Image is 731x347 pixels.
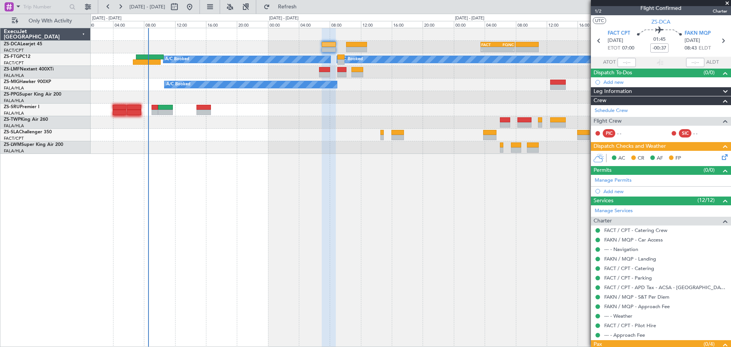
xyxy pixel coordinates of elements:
[166,79,190,90] div: A/C Booked
[594,69,632,77] span: Dispatch To-Dos
[481,47,498,52] div: -
[4,42,21,46] span: ZS-DCA
[4,67,54,72] a: ZS-LMFNextant 400XTi
[4,142,21,147] span: ZS-LWM
[455,15,484,22] div: [DATE] - [DATE]
[578,21,608,28] div: 16:00
[268,21,299,28] div: 00:00
[20,18,80,24] span: Only With Activity
[593,17,606,24] button: UTC
[604,332,645,338] a: --- - Approach Fee
[603,129,615,138] div: PIC
[704,166,715,174] span: (0/0)
[594,142,666,151] span: Dispatch Checks and Weather
[617,130,634,137] div: - -
[165,54,189,65] div: A/C Booked
[516,21,547,28] div: 08:00
[653,36,666,43] span: 01:45
[271,4,303,10] span: Refresh
[4,73,24,78] a: FALA/HLA
[4,142,63,147] a: ZS-LWMSuper King Air 200
[618,155,625,162] span: AC
[4,105,39,109] a: ZS-SRUPremier I
[594,166,611,175] span: Permits
[269,15,298,22] div: [DATE] - [DATE]
[685,45,697,52] span: 08:43
[604,227,667,233] a: FACT / CPT - Catering Crew
[4,136,24,141] a: FACT/CPT
[4,98,24,104] a: FALA/HLA
[299,21,330,28] div: 04:00
[608,30,630,37] span: FACT CPT
[206,21,237,28] div: 16:00
[595,207,633,215] a: Manage Services
[604,313,632,319] a: --- - Weather
[604,256,656,262] a: FAKN / MQP - Landing
[260,1,306,13] button: Refresh
[4,80,51,84] a: ZS-MIGHawker 900XP
[657,155,663,162] span: AF
[604,303,670,310] a: FAKN / MQP - Approach Fee
[113,21,144,28] div: 04:00
[144,21,175,28] div: 08:00
[339,54,363,65] div: A/C Booked
[547,21,578,28] div: 12:00
[594,96,607,105] span: Crew
[4,92,19,97] span: ZS-PPG
[622,45,634,52] span: 07:00
[4,54,30,59] a: ZS-FTGPC12
[685,37,700,45] span: [DATE]
[699,45,711,52] span: ELDT
[92,15,121,22] div: [DATE] - [DATE]
[129,3,165,10] span: [DATE] - [DATE]
[679,129,691,138] div: SIC
[237,21,268,28] div: 20:00
[4,110,24,116] a: FALA/HLA
[4,67,20,72] span: ZS-LMF
[603,79,727,85] div: Add new
[594,87,632,96] span: Leg Information
[4,130,19,134] span: ZS-SLA
[8,15,83,27] button: Only With Activity
[675,155,681,162] span: FP
[454,21,485,28] div: 00:00
[594,217,612,225] span: Charter
[175,21,206,28] div: 12:00
[423,21,453,28] div: 20:00
[603,188,727,195] div: Add new
[481,42,498,47] div: FACT
[498,42,514,47] div: FQNC
[4,48,24,53] a: FACT/CPT
[392,21,423,28] div: 16:00
[4,80,19,84] span: ZS-MIG
[4,148,24,154] a: FALA/HLA
[4,92,61,97] a: ZS-PPGSuper King Air 200
[361,21,392,28] div: 12:00
[485,21,516,28] div: 04:00
[706,59,719,66] span: ALDT
[498,47,514,52] div: -
[604,322,656,329] a: FACT / CPT - Pilot Hire
[604,237,663,243] a: FAKN / MQP - Car Access
[604,275,652,281] a: FACT / CPT - Parking
[608,45,620,52] span: ETOT
[604,294,669,300] a: FAKN / MQP - S&T Per Diem
[604,284,727,291] a: FACT / CPT - APD Tax - ACSA - [GEOGRAPHIC_DATA] International FACT / CPT
[651,18,670,26] span: ZS-DCA
[693,130,710,137] div: - -
[707,8,727,14] span: Charter
[638,155,644,162] span: CR
[618,58,636,67] input: --:--
[608,37,623,45] span: [DATE]
[704,69,715,77] span: (0/0)
[4,105,20,109] span: ZS-SRU
[595,8,613,14] span: 1/2
[4,123,24,129] a: FALA/HLA
[594,197,613,205] span: Services
[604,265,654,272] a: FACT / CPT - Catering
[604,246,638,253] a: --- - Navigation
[4,117,48,122] a: ZS-TWPKing Air 260
[23,1,67,13] input: Trip Number
[4,54,19,59] span: ZS-FTG
[603,59,616,66] span: ATOT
